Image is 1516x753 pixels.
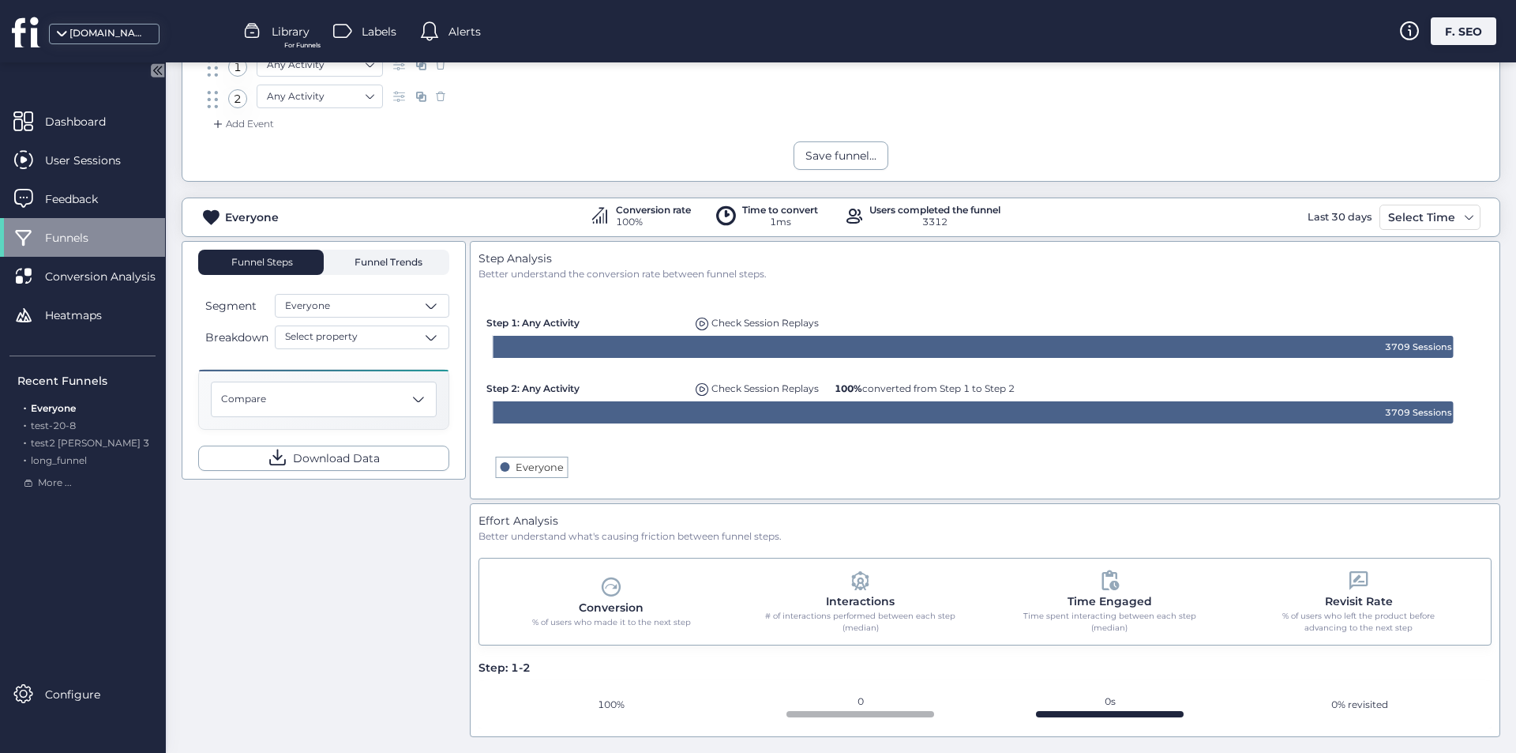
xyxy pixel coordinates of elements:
[516,461,564,473] text: Everyone
[45,307,126,324] span: Heatmaps
[1304,205,1375,230] div: Last 30 days
[987,692,1233,711] div: 0s
[488,695,734,714] div: 100%
[24,451,26,466] span: .
[45,229,112,247] span: Funnels
[869,215,1000,230] div: 3312
[486,309,684,330] div: Step 1: Any Activity
[31,420,76,431] span: test-20-8
[478,529,1492,544] div: Better understand what's causing friction between funnel steps.
[31,437,149,449] span: test2 [PERSON_NAME] 3
[478,267,1492,282] div: Better understand the conversion rate between funnel steps.
[763,610,959,634] div: # of interactions performed between each step (median)
[285,299,330,314] span: Everyone
[692,309,823,331] div: Replays of user dropping
[205,329,268,346] span: Breakdown
[230,258,293,267] span: Funnel Steps
[579,599,644,616] div: Conversion
[737,692,983,711] div: 0
[69,26,148,41] div: [DOMAIN_NAME]
[228,89,247,108] div: 2
[478,250,1492,267] div: Step Analysis
[478,512,1492,529] div: Effort Analysis
[742,205,818,215] div: Time to convert
[225,209,279,226] div: Everyone
[486,382,580,394] span: Step 2: Any Activity
[293,450,380,467] span: Download Data
[45,190,122,208] span: Feedback
[711,317,819,329] span: Check Session Replays
[284,40,321,51] span: For Funnels
[1384,208,1459,227] div: Select Time
[1385,407,1452,418] text: 3709 Sessions
[448,23,481,40] span: Alerts
[210,116,274,132] div: Add Event
[692,375,823,397] div: Replays of user dropping
[478,659,531,676] div: Step: 1-2
[31,454,87,466] span: long_funnel
[513,616,709,629] div: % of users who made it to the next step
[869,205,1000,215] div: Users completed the funnel
[285,329,358,344] span: Select property
[38,476,72,491] span: More ...
[1068,593,1152,610] div: Time Engaged
[31,402,76,414] span: Everyone
[221,392,266,407] span: Compare
[826,593,895,610] div: Interactions
[805,147,876,164] div: Save funnel...
[1431,17,1496,45] div: F. SEO
[742,215,818,230] div: 1ms
[1011,610,1207,634] div: Time spent interacting between each step (median)
[1385,341,1452,352] text: 3709 Sessions
[45,268,179,285] span: Conversion Analysis
[1236,695,1482,714] div: 0% revisited
[486,317,580,329] span: Step 1: Any Activity
[24,434,26,449] span: .
[616,205,691,215] div: Conversion rate
[1325,593,1393,610] div: Revisit Rate
[1261,610,1457,634] div: % of users who left the product before advancing to the next step
[198,296,272,315] button: Segment
[205,297,257,314] span: Segment
[198,446,449,471] button: Download Data
[228,58,247,77] div: 1
[351,258,422,267] span: Funnel Trends
[835,382,1015,394] span: converted from Step 1 to Step 2
[24,416,26,431] span: .
[362,23,396,40] span: Labels
[24,399,26,414] span: .
[267,53,373,77] nz-select-item: Any Activity
[835,382,862,394] b: 100%
[711,382,819,394] span: Check Session Replays
[267,85,373,108] nz-select-item: Any Activity
[616,215,691,230] div: 100%
[831,375,1019,396] div: 100% converted from Step 1 to Step 2
[198,328,272,347] button: Breakdown
[17,372,156,390] div: Recent Funnels
[45,113,129,130] span: Dashboard
[45,686,124,703] span: Configure
[486,375,684,396] div: Step 2: Any Activity
[45,152,144,169] span: User Sessions
[272,23,310,40] span: Library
